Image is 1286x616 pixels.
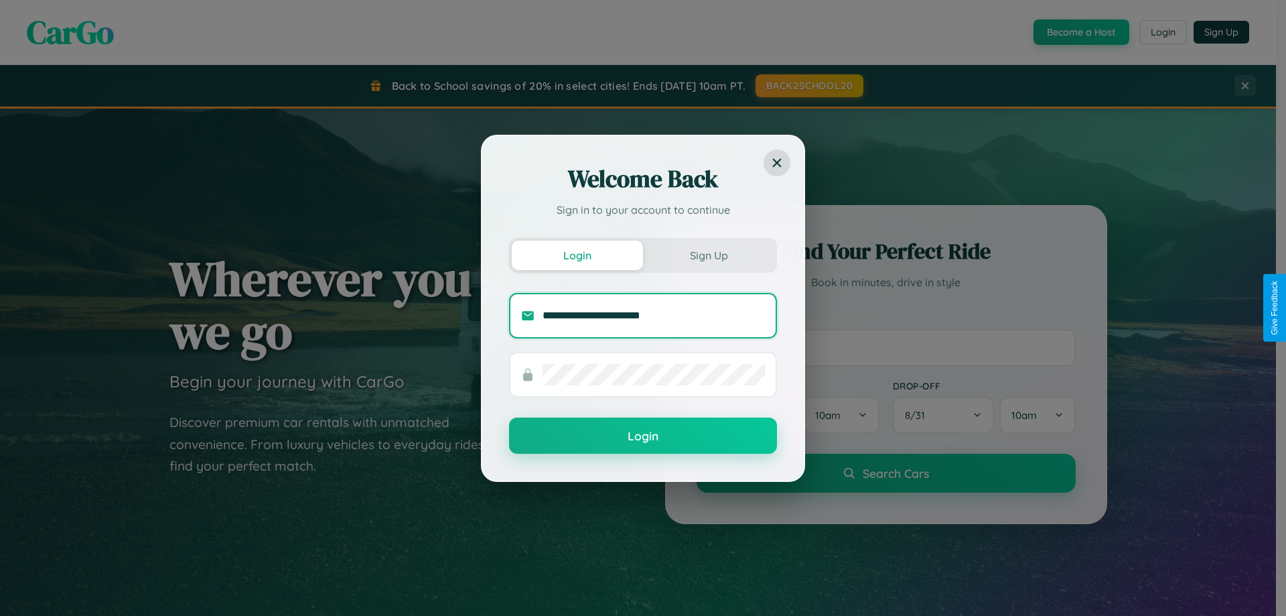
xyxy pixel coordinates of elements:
[643,241,774,270] button: Sign Up
[509,418,777,454] button: Login
[1270,281,1279,335] div: Give Feedback
[509,202,777,218] p: Sign in to your account to continue
[512,241,643,270] button: Login
[509,163,777,195] h2: Welcome Back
